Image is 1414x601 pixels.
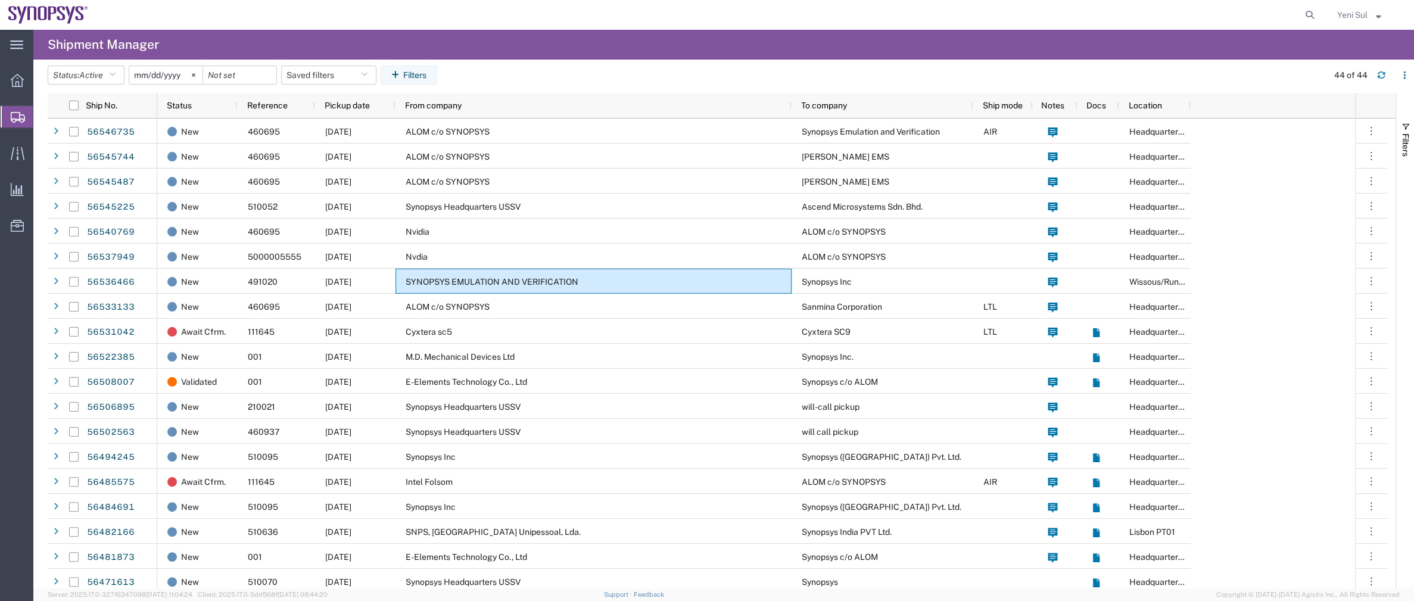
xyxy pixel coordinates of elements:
a: 56536466 [86,273,135,292]
span: 08/19/2025 [325,527,351,537]
span: New [181,544,199,569]
span: Headquarters USSV [1129,327,1206,337]
span: 460695 [248,152,280,161]
span: Headquarters USSV [1129,352,1206,362]
span: AIR [983,477,997,487]
span: Cyxtera SC9 [802,327,851,337]
span: Headquarters USSV [1129,302,1206,312]
span: Wissous/Rungis FR65 [1129,277,1213,287]
span: 08/18/2025 [325,502,351,512]
span: Synopsys [802,577,838,587]
span: Headquarters USSV [1129,177,1206,186]
button: Status:Active [48,66,124,85]
span: Filters [1401,133,1410,157]
div: 44 of 44 [1334,69,1368,82]
span: Synopsys Inc. [802,352,854,362]
span: 08/20/2025 [325,452,351,462]
span: Synopsys Headquarters USSV [406,427,521,437]
span: Yeni Sul [1337,8,1368,21]
span: New [181,194,199,219]
a: 56531042 [86,323,135,342]
span: 460937 [248,427,279,437]
span: 08/21/2025 [325,152,351,161]
span: Synopsys Headquarters USSV [406,577,521,587]
span: 460695 [248,127,280,136]
span: New [181,569,199,594]
span: New [181,244,199,269]
span: Headquarters USSV [1129,427,1206,437]
span: Synopsys Inc [406,502,456,512]
span: From company [405,101,462,110]
span: New [181,169,199,194]
span: Ascend Microsystems Sdn. Bhd. [802,202,923,211]
span: New [181,419,199,444]
span: Sanmina Corporation [802,302,882,312]
button: Saved filters [281,66,376,85]
span: New [181,294,199,319]
span: 08/13/2025 [325,577,351,587]
span: Notes [1041,101,1064,110]
span: E-Elements Technology Co., Ltd [406,377,527,387]
span: 460695 [248,177,280,186]
span: New [181,144,199,169]
span: 08/21/2025 [325,177,351,186]
span: ALOM c/o SYNOPSYS [406,127,490,136]
span: Synopsys India PVT Ltd. [802,527,892,537]
a: Support [604,591,634,598]
span: Headquarters USSV [1129,202,1206,211]
input: Not set [203,66,276,84]
span: To company [801,101,847,110]
span: New [181,494,199,519]
button: Filters [381,66,437,85]
span: 08/19/2025 [325,202,351,211]
img: logo [8,6,88,24]
span: 08/20/2025 [325,227,351,236]
span: Intel Folsom [406,477,453,487]
span: Headquarters USSV [1129,227,1206,236]
button: Yeni Sul [1337,8,1397,22]
span: Pickup date [325,101,370,110]
span: SYNOPSYS EMULATION AND VERIFICATION [406,277,578,287]
a: 56481873 [86,548,135,567]
span: Await Cfrm. [181,319,226,344]
a: 56545744 [86,148,135,167]
span: Ship No. [86,101,117,110]
span: 08/19/2025 [325,252,351,261]
a: 56484691 [86,498,135,517]
span: Nvdia [406,252,428,261]
span: 5000005555 [248,252,301,261]
span: 460695 [248,302,280,312]
span: Status [167,101,192,110]
span: Synopsys Emulation and Verification [802,127,940,136]
span: 510070 [248,577,278,587]
span: New [181,394,199,419]
span: Headquarters USSV [1129,377,1206,387]
span: Synopsys Headquarters USSV [406,402,521,412]
span: Headquarters USSV [1129,152,1206,161]
span: 08/19/2025 [325,377,351,387]
span: 08/14/2025 [325,552,351,562]
span: Synopsys c/o ALOM [802,552,878,562]
span: will-call pickup [802,402,859,412]
span: Docs [1086,101,1106,110]
span: Client: 2025.17.0-5dd568f [198,591,328,598]
span: Server: 2025.17.0-327f6347098 [48,591,192,598]
span: New [181,519,199,544]
span: Await Cfrm. [181,469,226,494]
a: 56471613 [86,573,135,592]
a: 56546735 [86,123,135,142]
a: 56506895 [86,398,135,417]
span: Synopsys Inc [802,277,852,287]
span: 08/15/2025 [325,427,351,437]
span: New [181,119,199,144]
span: 111645 [248,327,275,337]
a: 56545487 [86,173,135,192]
span: Synopsys Inc [406,452,456,462]
span: 08/20/2025 [325,302,351,312]
span: ALOM c/o SYNOPSYS [802,477,886,487]
span: 08/18/2025 [325,402,351,412]
span: New [181,269,199,294]
span: ALOM c/o SYNOPSYS [802,227,886,236]
span: ALOM c/o SYNOPSYS [406,177,490,186]
a: 56545225 [86,198,135,217]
